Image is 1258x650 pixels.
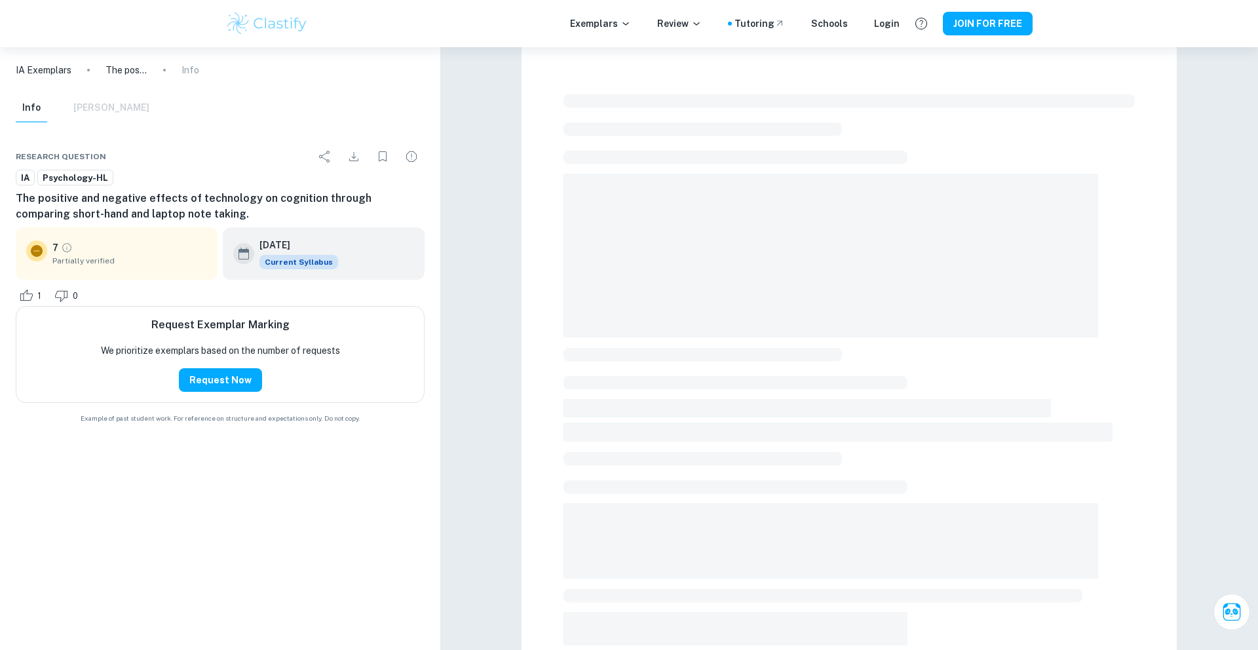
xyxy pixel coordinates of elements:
p: We prioritize exemplars based on the number of requests [101,343,340,358]
a: IA [16,170,35,186]
span: Research question [16,151,106,162]
p: Review [657,16,702,31]
button: Info [16,94,47,123]
span: 0 [66,290,85,303]
p: Info [181,63,199,77]
button: Help and Feedback [910,12,932,35]
p: The positive and negative effects of technology on cognition through comparing short-hand and lap... [105,63,147,77]
div: Dislike [51,285,85,306]
a: Tutoring [734,16,785,31]
button: JOIN FOR FREE [943,12,1033,35]
div: This exemplar is based on the current syllabus. Feel free to refer to it for inspiration/ideas wh... [259,255,338,269]
img: Clastify logo [225,10,309,37]
a: Psychology-HL [37,170,113,186]
h6: The positive and negative effects of technology on cognition through comparing short-hand and lap... [16,191,425,222]
span: 1 [30,290,48,303]
a: Login [874,16,900,31]
div: Download [341,143,367,170]
span: Psychology-HL [38,172,113,185]
a: Grade partially verified [61,242,73,254]
h6: [DATE] [259,238,328,252]
div: Report issue [398,143,425,170]
a: IA Exemplars [16,63,71,77]
div: Like [16,285,48,306]
div: Bookmark [370,143,396,170]
p: 7 [52,240,58,255]
button: Ask Clai [1213,594,1250,630]
span: Partially verified [52,255,207,267]
span: Example of past student work. For reference on structure and expectations only. Do not copy. [16,413,425,423]
h6: Request Exemplar Marking [151,317,290,333]
a: Schools [811,16,848,31]
span: Current Syllabus [259,255,338,269]
div: Share [312,143,338,170]
p: Exemplars [570,16,631,31]
span: IA [16,172,34,185]
button: Request Now [179,368,262,392]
